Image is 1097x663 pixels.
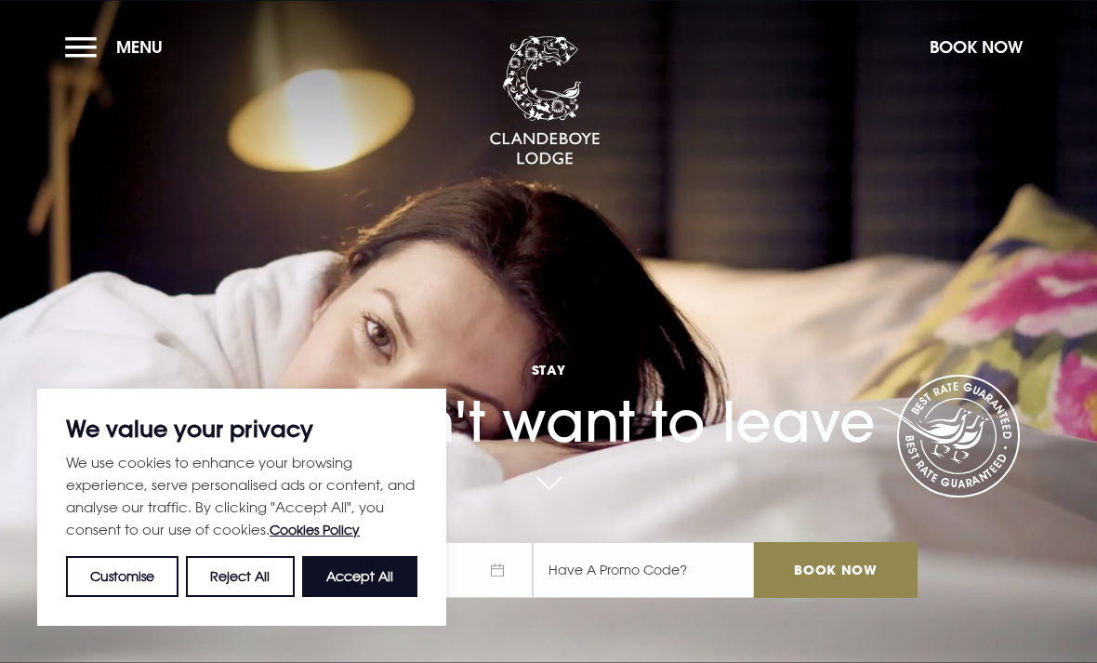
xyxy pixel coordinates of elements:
button: Menu [65,27,172,67]
span: Menu [116,36,163,58]
button: Reject All [186,556,294,597]
h1: You won't want to leave [179,318,918,455]
p: We value your privacy [66,418,417,440]
button: Book Now [920,27,1032,67]
p: We use cookies to enhance your browsing experience, serve personalised ads or content, and analys... [66,451,417,541]
div: We value your privacy [37,389,446,626]
button: Accept All [302,556,417,597]
img: Clandeboye Lodge [489,36,601,166]
input: Book Now [754,542,918,598]
input: Have A Promo Code? [533,542,754,598]
span: Stay [179,361,918,378]
button: Customise [66,556,178,597]
a: Cookies Policy [270,522,360,537]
